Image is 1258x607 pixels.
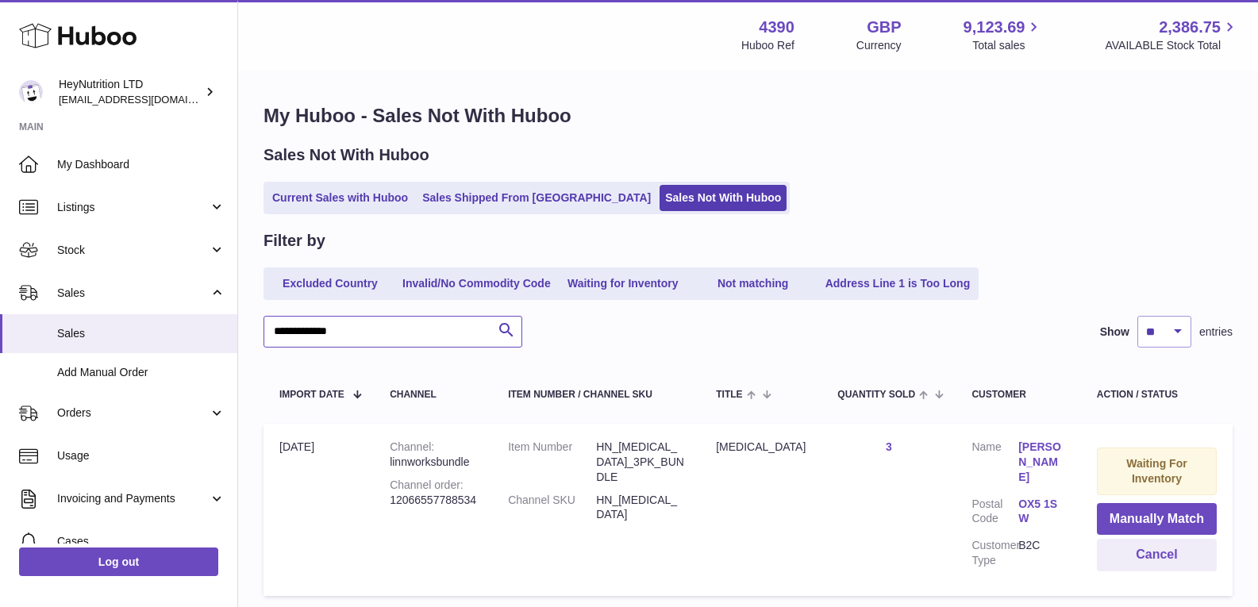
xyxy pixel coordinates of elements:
[59,93,233,106] span: [EMAIL_ADDRESS][DOMAIN_NAME]
[390,478,464,491] strong: Channel order
[971,497,1018,531] dt: Postal Code
[57,534,225,549] span: Cases
[57,286,209,301] span: Sales
[264,103,1233,129] h1: My Huboo - Sales Not With Huboo
[390,440,476,470] div: linnworksbundle
[972,38,1043,53] span: Total sales
[716,390,742,400] span: Title
[390,478,476,508] div: 12066557788534
[560,271,687,297] a: Waiting for Inventory
[1105,38,1239,53] span: AVAILABLE Stock Total
[57,200,209,215] span: Listings
[759,17,794,38] strong: 4390
[1018,538,1065,568] dd: B2C
[267,271,394,297] a: Excluded Country
[867,17,901,38] strong: GBP
[19,547,218,576] a: Log out
[267,185,414,211] a: Current Sales with Huboo
[59,77,202,107] div: HeyNutrition LTD
[508,493,596,523] dt: Channel SKU
[1097,390,1217,400] div: Action / Status
[971,440,1018,489] dt: Name
[856,38,902,53] div: Currency
[1097,503,1217,536] button: Manually Match
[716,440,806,455] div: [MEDICAL_DATA]
[596,493,684,523] dd: HN_[MEDICAL_DATA]
[964,17,1025,38] span: 9,123.69
[397,271,556,297] a: Invalid/No Commodity Code
[57,405,209,421] span: Orders
[971,390,1064,400] div: Customer
[508,390,684,400] div: Item Number / Channel SKU
[1097,539,1217,571] button: Cancel
[57,243,209,258] span: Stock
[279,390,344,400] span: Import date
[741,38,794,53] div: Huboo Ref
[971,538,1018,568] dt: Customer Type
[1018,497,1065,527] a: OX5 1SW
[1105,17,1239,53] a: 2,386.75 AVAILABLE Stock Total
[837,390,915,400] span: Quantity Sold
[390,390,476,400] div: Channel
[57,491,209,506] span: Invoicing and Payments
[390,440,434,453] strong: Channel
[964,17,1044,53] a: 9,123.69 Total sales
[19,80,43,104] img: info@heynutrition.com
[57,326,225,341] span: Sales
[820,271,976,297] a: Address Line 1 is Too Long
[57,448,225,463] span: Usage
[886,440,892,453] a: 3
[1100,325,1129,340] label: Show
[57,365,225,380] span: Add Manual Order
[264,144,429,166] h2: Sales Not With Huboo
[596,440,684,485] dd: HN_[MEDICAL_DATA]_3PK_BUNDLE
[1126,457,1187,485] strong: Waiting For Inventory
[690,271,817,297] a: Not matching
[57,157,225,172] span: My Dashboard
[1199,325,1233,340] span: entries
[1018,440,1065,485] a: [PERSON_NAME]
[264,230,325,252] h2: Filter by
[660,185,787,211] a: Sales Not With Huboo
[1159,17,1221,38] span: 2,386.75
[417,185,656,211] a: Sales Shipped From [GEOGRAPHIC_DATA]
[508,440,596,485] dt: Item Number
[264,424,374,596] td: [DATE]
